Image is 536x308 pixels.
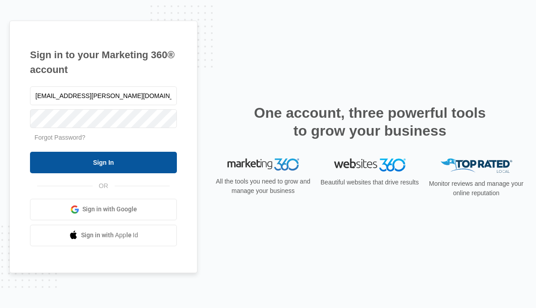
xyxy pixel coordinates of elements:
[30,225,177,246] a: Sign in with Apple Id
[213,177,313,196] p: All the tools you need to grow and manage your business
[93,181,115,191] span: OR
[426,179,527,198] p: Monitor reviews and manage your online reputation
[334,158,406,171] img: Websites 360
[30,86,177,105] input: Email
[227,158,299,171] img: Marketing 360
[251,104,489,140] h2: One account, three powerful tools to grow your business
[441,158,512,173] img: Top Rated Local
[34,134,86,141] a: Forgot Password?
[81,231,138,240] span: Sign in with Apple Id
[82,205,137,214] span: Sign in with Google
[30,152,177,173] input: Sign In
[320,178,420,187] p: Beautiful websites that drive results
[30,47,177,77] h1: Sign in to your Marketing 360® account
[30,199,177,220] a: Sign in with Google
